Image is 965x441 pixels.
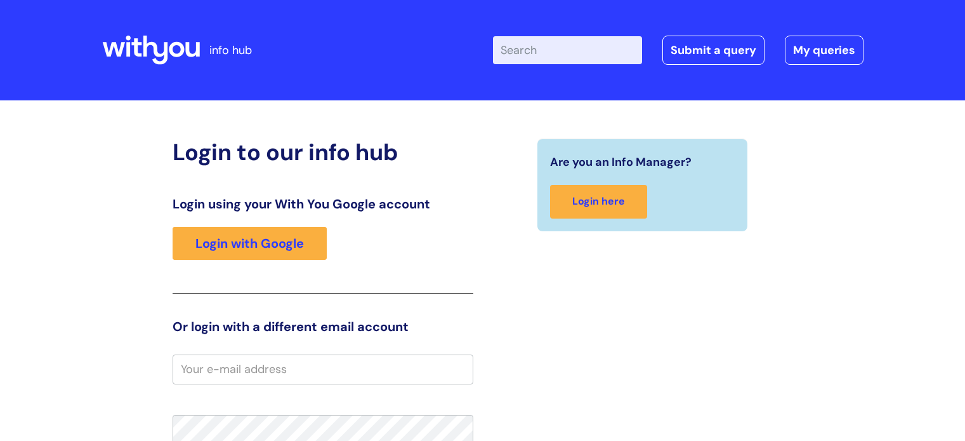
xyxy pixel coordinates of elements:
[493,36,642,64] input: Search
[173,227,327,260] a: Login with Google
[785,36,863,65] a: My queries
[173,139,473,166] h2: Login to our info hub
[209,40,252,60] p: info hub
[173,196,473,212] h3: Login using your With You Google account
[550,185,647,219] a: Login here
[550,152,692,172] span: Are you an Info Manager?
[173,355,473,384] input: Your e-mail address
[662,36,765,65] a: Submit a query
[173,319,473,334] h3: Or login with a different email account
